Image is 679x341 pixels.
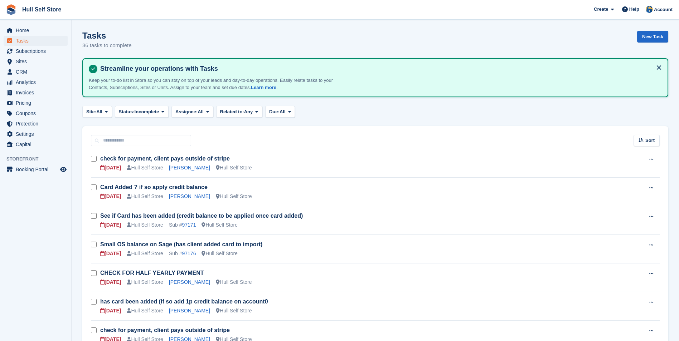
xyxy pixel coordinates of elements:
span: Pricing [16,98,59,108]
a: menu [4,46,68,56]
p: 36 tasks to complete [82,41,132,50]
a: Small OS balance on Sage (has client added card to import) [100,241,262,247]
div: Sub # [169,250,196,257]
div: Hull Self Store [216,164,252,172]
div: [DATE] [100,164,121,172]
a: has card been added (if so add 1p credit balance on account0 [100,298,268,305]
div: Hull Self Store [127,250,163,257]
a: CHECK FOR HALF YEARLY PAYMENT [100,270,204,276]
a: menu [4,25,68,35]
span: Sites [16,56,59,66]
a: menu [4,119,68,129]
div: Hull Self Store [127,221,163,229]
span: Assignee: [175,108,198,115]
span: Site: [86,108,96,115]
span: Subscriptions [16,46,59,56]
span: Booking Portal [16,164,59,174]
a: menu [4,67,68,77]
div: [DATE] [100,221,121,229]
span: All [96,108,102,115]
div: [DATE] [100,278,121,286]
div: Hull Self Store [216,278,252,286]
span: Related to: [220,108,244,115]
a: menu [4,77,68,87]
button: Related to: Any [216,106,262,118]
div: Hull Self Store [216,307,252,315]
span: Settings [16,129,59,139]
a: [PERSON_NAME] [169,165,210,170]
a: menu [4,56,68,66]
span: Analytics [16,77,59,87]
div: Sub # [169,221,196,229]
span: Protection [16,119,59,129]
a: menu [4,88,68,98]
a: Preview store [59,165,68,174]
a: menu [4,164,68,174]
a: New Task [637,31,668,43]
span: Coupons [16,108,59,118]
a: menu [4,129,68,139]
div: [DATE] [100,193,121,200]
a: 97171 [182,222,196,228]
div: Hull Self Store [127,278,163,286]
h1: Tasks [82,31,132,40]
a: menu [4,108,68,118]
p: Keep your to-do list in Stora so you can stay on top of your leads and day-to-day operations. Eas... [89,77,339,91]
img: stora-icon-8386f47178a22dfd0bd8f6a31ec36ba5ce8667c1dd55bd0f319d3a0aa187defe.svg [6,4,16,15]
span: Due: [269,108,280,115]
button: Site: All [82,106,112,118]
span: Tasks [16,36,59,46]
a: [PERSON_NAME] [169,193,210,199]
span: All [198,108,204,115]
h4: Streamline your operations with Tasks [97,65,662,73]
a: check for payment, client pays outside of stripe [100,327,230,333]
img: Hull Self Store [646,6,653,13]
span: CRM [16,67,59,77]
a: Learn more [251,85,276,90]
div: Hull Self Store [202,221,237,229]
button: Due: All [265,106,295,118]
div: Hull Self Store [127,164,163,172]
a: [PERSON_NAME] [169,279,210,285]
div: Hull Self Store [216,193,252,200]
span: Any [244,108,253,115]
a: menu [4,98,68,108]
a: Card Added ? if so apply credit balance [100,184,208,190]
a: menu [4,36,68,46]
a: See if Card has been added (credit balance to be applied once card added) [100,213,303,219]
span: Incomplete [135,108,159,115]
span: Home [16,25,59,35]
div: [DATE] [100,250,121,257]
span: Capital [16,139,59,149]
span: Create [594,6,608,13]
a: menu [4,139,68,149]
div: [DATE] [100,307,121,315]
span: Account [654,6,673,13]
div: Hull Self Store [127,193,163,200]
button: Assignee: All [171,106,213,118]
a: [PERSON_NAME] [169,308,210,313]
span: Status: [119,108,135,115]
a: 97176 [182,251,196,256]
span: All [280,108,286,115]
span: Sort [645,137,655,144]
span: Help [629,6,639,13]
div: Hull Self Store [127,307,163,315]
a: Hull Self Store [19,4,64,15]
span: Invoices [16,88,59,98]
span: Storefront [6,155,71,163]
button: Status: Incomplete [115,106,169,118]
div: Hull Self Store [202,250,237,257]
a: check for payment, client pays outside of stripe [100,155,230,162]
